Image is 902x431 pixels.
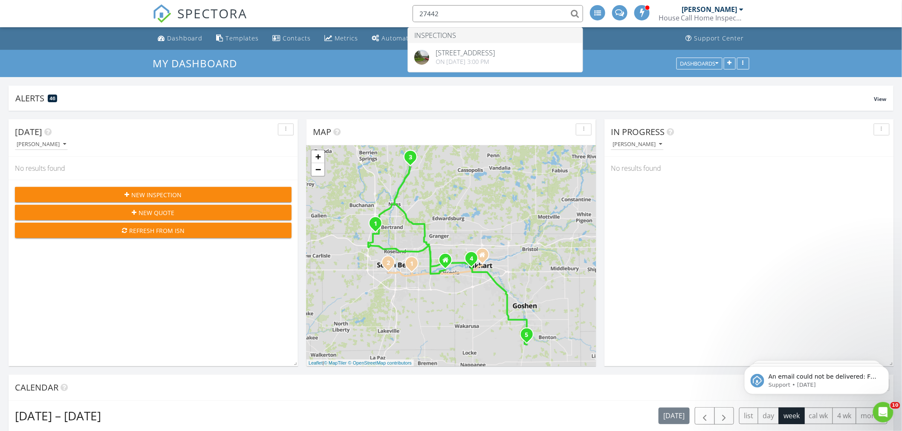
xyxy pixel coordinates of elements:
a: Leaflet [309,360,323,365]
button: Refresh from ISN [15,223,292,238]
span: In Progress [611,126,665,138]
div: 28142 Pennsylvania Ave , Elkhart, IN 46516 [471,258,477,263]
div: Contacts [283,34,311,42]
button: Next [714,407,734,425]
span: 46 [49,95,55,101]
a: Zoom in [312,150,324,163]
div: 60557 Wood Rd , Niles, MI 49120 [411,157,416,162]
div: Metrics [335,34,358,42]
span: SPECTORA [177,4,247,22]
span: New Inspection [132,190,182,199]
button: 4 wk [833,408,856,424]
div: Refresh from ISN [22,226,285,235]
i: 3 [409,155,412,161]
i: 1 [410,261,413,267]
input: Search everything... [413,5,583,22]
a: Support Center [682,31,748,46]
div: | [306,359,414,367]
div: House Call Home Inspection [659,14,744,22]
button: week [779,408,805,424]
a: Automations (Advanced) [368,31,425,46]
div: Dashboard [167,34,202,42]
div: Dashboards [680,60,719,66]
a: Dashboard [154,31,206,46]
div: [PERSON_NAME] [613,141,662,147]
li: Inspections [408,28,583,43]
button: New Quote [15,205,292,220]
a: © MapTiler [324,360,347,365]
div: Support Center [694,34,744,42]
iframe: Intercom live chat [873,402,893,422]
i: 2 [387,260,390,266]
h2: [DATE] – [DATE] [15,407,101,424]
a: Zoom out [312,163,324,176]
a: Templates [213,31,262,46]
button: cal wk [804,408,833,424]
div: On [DATE] 3:00 pm [436,58,495,65]
button: Previous [695,407,715,425]
button: New Inspection [15,187,292,202]
img: The Best Home Inspection Software - Spectora [153,4,171,23]
span: [DATE] [15,126,42,138]
button: day [758,408,779,424]
div: 416 S Main Street, Elkhart IN 46516 [483,255,488,260]
button: [PERSON_NAME] [15,139,68,150]
div: [PERSON_NAME] [17,141,66,147]
button: Dashboards [676,57,723,69]
div: 827 Kosciuszko St , South Bend, IN 46619 [388,262,393,267]
span: Calendar [15,382,58,393]
div: Alerts [15,92,874,104]
div: Templates [225,34,259,42]
span: New Quote [139,208,175,217]
i: 5 [525,332,529,338]
a: Metrics [321,31,361,46]
div: 23072 Amber Valley Dr , South Bend, IN 46628 [376,223,381,228]
a: Contacts [269,31,314,46]
i: 4 [470,256,473,262]
button: [DATE] [659,408,690,424]
div: [STREET_ADDRESS] [436,49,495,56]
div: No results found [604,157,894,180]
a: My Dashboard [153,56,244,70]
div: 1010 S 35th St , South Bend, IN 46615 [412,263,417,268]
img: streetview [414,50,429,65]
div: 1508 Loveland Pass Court, Osceola IN 46516 [445,260,451,265]
span: Map [313,126,331,138]
div: Automations [382,34,422,42]
a: SPECTORA [153,11,247,29]
i: 1 [374,221,377,227]
div: No results found [9,157,298,180]
div: 19028 Drew Ln , New Paris, IN 46553 [527,334,532,339]
button: list [739,408,758,424]
div: [PERSON_NAME] [682,5,737,14]
span: View [874,95,887,103]
button: [PERSON_NAME] [611,139,664,150]
button: month [856,408,888,424]
a: © OpenStreetMap contributors [348,360,412,365]
span: 10 [890,402,900,409]
iframe: Intercom notifications message [731,348,902,408]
